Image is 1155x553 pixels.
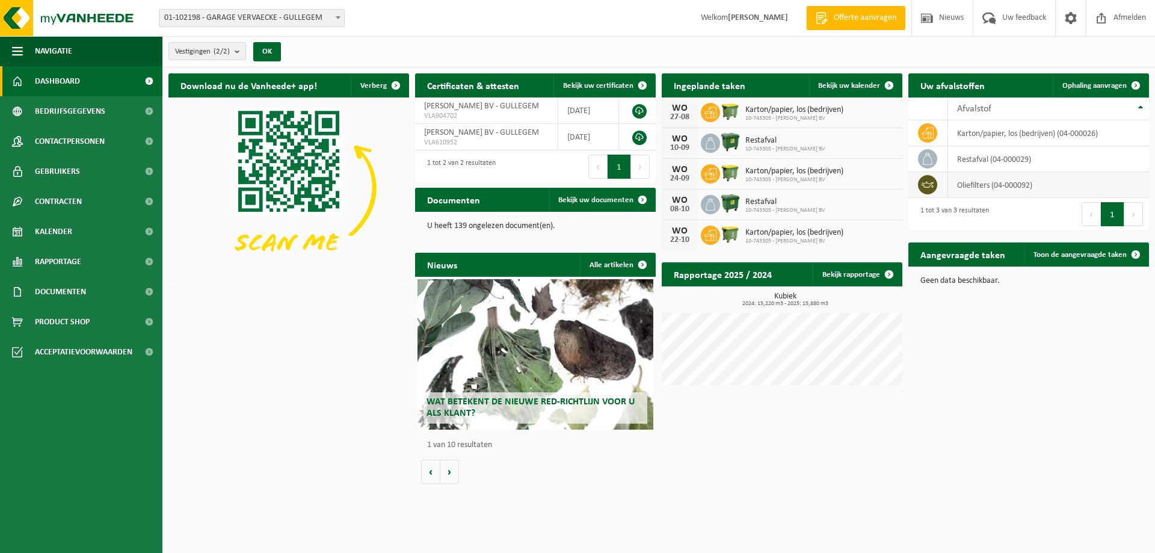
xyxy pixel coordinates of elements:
[351,73,408,97] button: Verberg
[806,6,905,30] a: Offerte aanvragen
[720,101,741,122] img: WB-1100-HPE-GN-50
[668,236,692,244] div: 22-10
[745,146,825,153] span: 10-743305 - [PERSON_NAME] BV
[728,13,788,22] strong: [PERSON_NAME]
[668,196,692,205] div: WO
[175,43,230,61] span: Vestigingen
[558,97,618,124] td: [DATE]
[948,120,1149,146] td: karton/papier, los (bedrijven) (04-000026)
[35,307,90,337] span: Product Shop
[745,167,843,176] span: Karton/papier, los (bedrijven)
[35,337,132,367] span: Acceptatievoorwaarden
[168,73,329,97] h2: Download nu de Vanheede+ app!
[427,441,650,450] p: 1 van 10 resultaten
[558,124,618,150] td: [DATE]
[608,155,631,179] button: 1
[920,277,1137,285] p: Geen data beschikbaar.
[957,104,991,114] span: Afvalstof
[549,188,654,212] a: Bekijk uw documenten
[1101,202,1124,226] button: 1
[360,82,387,90] span: Verberg
[415,188,492,211] h2: Documenten
[745,136,825,146] span: Restafval
[745,197,825,207] span: Restafval
[662,73,757,97] h2: Ingeplande taken
[417,279,653,430] a: Wat betekent de nieuwe RED-richtlijn voor u als klant?
[668,292,902,307] h3: Kubiek
[159,10,344,26] span: 01-102198 - GARAGE VERVAECKE - GULLEGEM
[1082,202,1101,226] button: Previous
[818,82,880,90] span: Bekijk uw kalender
[35,156,80,187] span: Gebruikers
[440,460,459,484] button: Volgende
[720,162,741,183] img: WB-1100-HPE-GN-50
[831,12,899,24] span: Offerte aanvragen
[1053,73,1148,97] a: Ophaling aanvragen
[563,82,633,90] span: Bekijk uw certificaten
[424,102,539,111] span: [PERSON_NAME] BV - GULLEGEM
[588,155,608,179] button: Previous
[720,132,741,152] img: WB-1100-HPE-GN-01
[720,224,741,244] img: WB-1100-HPE-GN-50
[631,155,650,179] button: Next
[424,128,539,137] span: [PERSON_NAME] BV - GULLEGEM
[745,105,843,115] span: Karton/papier, los (bedrijven)
[808,73,901,97] a: Bekijk uw kalender
[668,113,692,122] div: 27-08
[35,187,82,217] span: Contracten
[948,172,1149,198] td: oliefilters (04-000092)
[662,262,784,286] h2: Rapportage 2025 / 2024
[668,301,902,307] span: 2024: 15,220 m3 - 2025: 15,880 m3
[168,97,409,278] img: Download de VHEPlus App
[668,134,692,144] div: WO
[1062,82,1127,90] span: Ophaling aanvragen
[35,277,86,307] span: Documenten
[745,207,825,214] span: 10-743305 - [PERSON_NAME] BV
[813,262,901,286] a: Bekijk rapportage
[668,175,692,183] div: 24-09
[35,217,72,247] span: Kalender
[745,176,843,184] span: 10-743305 - [PERSON_NAME] BV
[253,42,281,61] button: OK
[914,201,989,227] div: 1 tot 3 van 3 resultaten
[214,48,230,55] count: (2/2)
[35,96,105,126] span: Bedrijfsgegevens
[424,138,549,147] span: VLA610952
[745,228,843,238] span: Karton/papier, los (bedrijven)
[1024,243,1148,267] a: Toon de aangevraagde taken
[668,144,692,152] div: 10-09
[424,111,549,121] span: VLA904702
[427,397,635,418] span: Wat betekent de nieuwe RED-richtlijn voor u als klant?
[580,253,654,277] a: Alle artikelen
[415,253,469,276] h2: Nieuws
[35,247,81,277] span: Rapportage
[745,238,843,245] span: 10-743305 - [PERSON_NAME] BV
[1033,251,1127,259] span: Toon de aangevraagde taken
[745,115,843,122] span: 10-743305 - [PERSON_NAME] BV
[558,196,633,204] span: Bekijk uw documenten
[908,73,997,97] h2: Uw afvalstoffen
[35,36,72,66] span: Navigatie
[35,126,105,156] span: Contactpersonen
[948,146,1149,172] td: restafval (04-000029)
[553,73,654,97] a: Bekijk uw certificaten
[35,66,80,96] span: Dashboard
[1124,202,1143,226] button: Next
[421,460,440,484] button: Vorige
[668,103,692,113] div: WO
[668,226,692,236] div: WO
[668,165,692,175] div: WO
[720,193,741,214] img: WB-1100-HPE-GN-01
[908,243,1017,266] h2: Aangevraagde taken
[427,222,644,230] p: U heeft 139 ongelezen document(en).
[168,42,246,60] button: Vestigingen(2/2)
[668,205,692,214] div: 08-10
[415,73,531,97] h2: Certificaten & attesten
[421,153,496,180] div: 1 tot 2 van 2 resultaten
[159,9,345,27] span: 01-102198 - GARAGE VERVAECKE - GULLEGEM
